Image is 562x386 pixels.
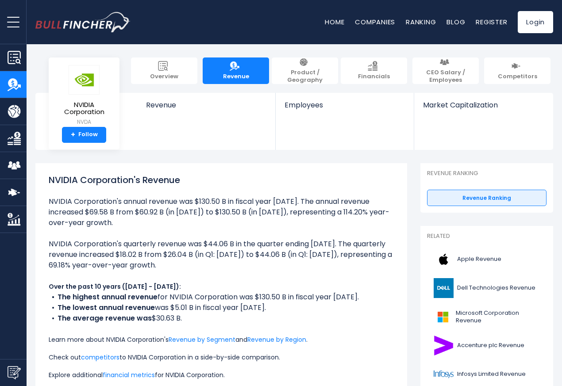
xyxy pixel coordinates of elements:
[432,364,454,384] img: INFY logo
[49,313,394,324] li: $30.63 B.
[447,17,465,27] a: Blog
[427,305,547,329] a: Microsoft Corporation Revenue
[484,57,550,84] a: Competitors
[58,313,152,323] b: The average revenue was
[35,12,131,32] a: Go to homepage
[49,173,394,187] h1: NVIDIA Corporation's Revenue
[131,57,197,84] a: Overview
[49,282,181,291] b: Over the past 10 years ([DATE] - [DATE]):
[55,65,113,127] a: NVIDIA Corporation NVDA
[71,131,75,139] strong: +
[417,69,474,84] span: CEO Salary / Employees
[427,190,547,206] a: Revenue Ranking
[49,334,394,345] p: Learn more about NVIDIA Corporation's and .
[427,233,547,240] p: Related
[150,73,178,80] span: Overview
[432,336,454,355] img: ACN logo
[414,93,552,124] a: Market Capitalization
[56,118,112,126] small: NVDA
[146,101,267,109] span: Revenue
[35,12,131,32] img: bullfincher logo
[476,17,507,27] a: Register
[49,196,394,228] li: NVIDIA Corporation's annual revenue was $130.50 B in fiscal year [DATE]. The annual revenue incre...
[423,101,543,109] span: Market Capitalization
[498,73,537,80] span: Competitors
[355,17,395,27] a: Companies
[427,170,547,177] p: Revenue Ranking
[325,17,344,27] a: Home
[169,335,235,344] a: Revenue by Segment
[432,278,454,298] img: DELL logo
[427,333,547,358] a: Accenture plc Revenue
[406,17,436,27] a: Ranking
[432,249,454,269] img: AAPL logo
[81,353,119,362] a: competitors
[49,292,394,302] li: for NVIDIA Corporation was $130.50 B in fiscal year [DATE].
[62,127,106,143] a: +Follow
[49,370,394,380] p: Explore additional for NVIDIA Corporation.
[427,247,547,271] a: Apple Revenue
[272,57,338,84] a: Product / Geography
[518,11,553,33] a: Login
[341,57,407,84] a: Financials
[56,101,112,116] span: NVIDIA Corporation
[49,302,394,313] li: was $5.01 B in fiscal year [DATE].
[432,307,453,327] img: MSFT logo
[276,93,413,124] a: Employees
[427,276,547,300] a: Dell Technologies Revenue
[412,57,479,84] a: CEO Salary / Employees
[103,371,155,379] a: financial metrics
[247,335,306,344] a: Revenue by Region
[49,239,394,271] li: NVIDIA Corporation's quarterly revenue was $44.06 B in the quarter ending [DATE]. The quarterly r...
[137,93,276,124] a: Revenue
[223,73,249,80] span: Revenue
[203,57,269,84] a: Revenue
[58,302,155,313] b: The lowest annual revenue
[276,69,334,84] span: Product / Geography
[358,73,390,80] span: Financials
[285,101,404,109] span: Employees
[58,292,158,302] b: The highest annual revenue
[49,352,394,363] p: Check out to NVIDIA Corporation in a side-by-side comparison.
